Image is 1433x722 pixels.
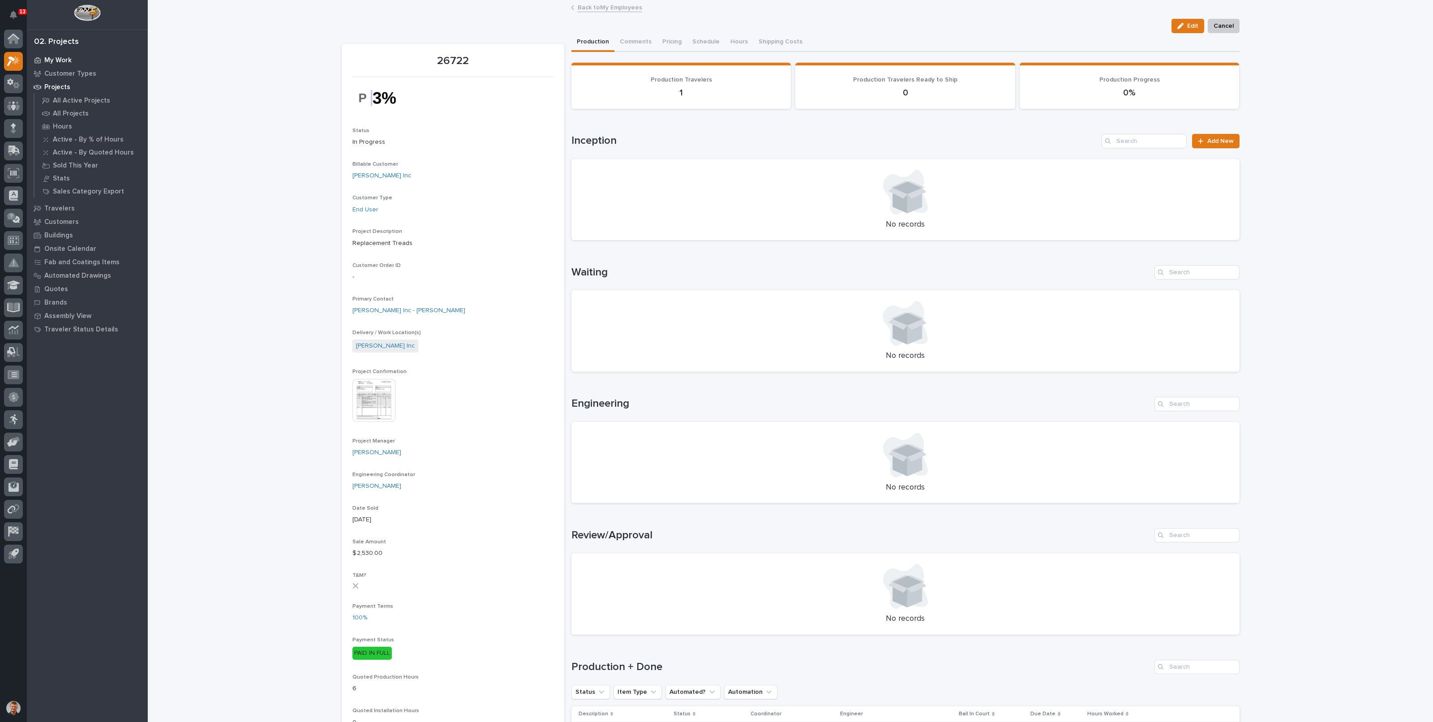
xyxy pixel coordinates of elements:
p: My Work [44,56,72,64]
p: All Projects [53,110,89,118]
div: Notifications13 [11,11,23,25]
p: 13 [20,9,26,15]
p: Description [579,709,608,719]
a: Assembly View [27,309,148,322]
p: Quotes [44,285,68,293]
p: 0% [1030,87,1229,98]
a: Back toMy Employees [578,2,642,12]
p: Buildings [44,232,73,240]
button: Cancel [1208,19,1240,33]
button: Status [571,685,610,699]
p: Active - By Quoted Hours [53,149,134,157]
p: - [352,272,553,282]
a: Active - By % of Hours [34,133,148,146]
a: Brands [27,296,148,309]
p: No records [582,351,1229,361]
span: Customer Type [352,195,392,201]
p: Customer Types [44,70,96,78]
button: Pricing [657,33,687,52]
div: 02. Projects [34,37,79,47]
p: Status [674,709,691,719]
a: [PERSON_NAME] Inc [352,171,411,180]
a: Projects [27,80,148,94]
p: Hours [53,123,72,131]
p: 0 [806,87,1004,98]
input: Search [1154,660,1240,674]
a: [PERSON_NAME] Inc - [PERSON_NAME] [352,306,465,315]
a: Fab and Coatings Items [27,255,148,269]
span: Cancel [1214,21,1234,31]
p: Assembly View [44,312,91,320]
a: Hours [34,120,148,133]
a: Add New [1192,134,1239,148]
span: Production Progress [1099,77,1160,83]
p: Active - By % of Hours [53,136,124,144]
img: Workspace Logo [74,4,100,21]
p: Customers [44,218,79,226]
p: All Active Projects [53,97,110,105]
a: Customer Types [27,67,148,80]
input: Search [1154,528,1240,542]
p: No records [582,614,1229,624]
p: Sold This Year [53,162,98,170]
span: Production Travelers Ready to Ship [853,77,957,83]
p: Projects [44,83,70,91]
button: Automation [724,685,777,699]
button: Edit [1171,19,1204,33]
span: Project Description [352,229,402,234]
button: Item Type [614,685,662,699]
a: Sales Category Export [34,185,148,198]
a: Active - By Quoted Hours [34,146,148,159]
span: Project Manager [352,438,395,444]
span: Delivery / Work Location(s) [352,330,421,335]
p: Replacement Treads [352,239,553,248]
a: Stats [34,172,148,185]
p: Stats [53,175,70,183]
p: No records [582,220,1229,230]
p: Ball In Court [959,709,990,719]
p: Automated Drawings [44,272,111,280]
p: Sales Category Export [53,188,124,196]
a: All Projects [34,107,148,120]
span: Engineering Coordinator [352,472,415,477]
p: In Progress [352,138,553,147]
button: Comments [614,33,657,52]
p: Onsite Calendar [44,245,96,253]
p: Brands [44,299,67,307]
a: [PERSON_NAME] [352,448,401,457]
p: Coordinator [751,709,781,719]
a: [PERSON_NAME] Inc [356,341,415,351]
span: Billable Customer [352,162,398,167]
h1: Inception [571,134,1098,147]
span: T&M? [352,573,366,578]
a: Onsite Calendar [27,242,148,255]
h1: Waiting [571,266,1151,279]
p: Hours Worked [1087,709,1124,719]
span: Date Sold [352,506,378,511]
a: Sold This Year [34,159,148,172]
a: Quotes [27,282,148,296]
p: 26722 [352,55,553,68]
div: PAID IN FULL [352,647,392,660]
div: Search [1102,134,1187,148]
span: Quoted Production Hours [352,675,419,680]
p: No records [582,483,1229,493]
h1: Engineering [571,397,1151,410]
input: Search [1154,265,1240,279]
span: Edit [1187,22,1198,30]
button: Automated? [665,685,721,699]
button: Production [571,33,614,52]
a: Customers [27,215,148,228]
img: jM0ObEf2yZawXRh48Kaid4cS-Yw4l6rf7VAdb3zZKB8 [352,82,420,113]
span: Sale Amount [352,539,386,545]
span: Status [352,128,369,133]
button: Schedule [687,33,725,52]
button: Notifications [4,5,23,24]
p: Traveler Status Details [44,326,118,334]
button: Shipping Costs [753,33,808,52]
p: Due Date [1030,709,1055,719]
p: Fab and Coatings Items [44,258,120,266]
span: Customer Order ID [352,263,401,268]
